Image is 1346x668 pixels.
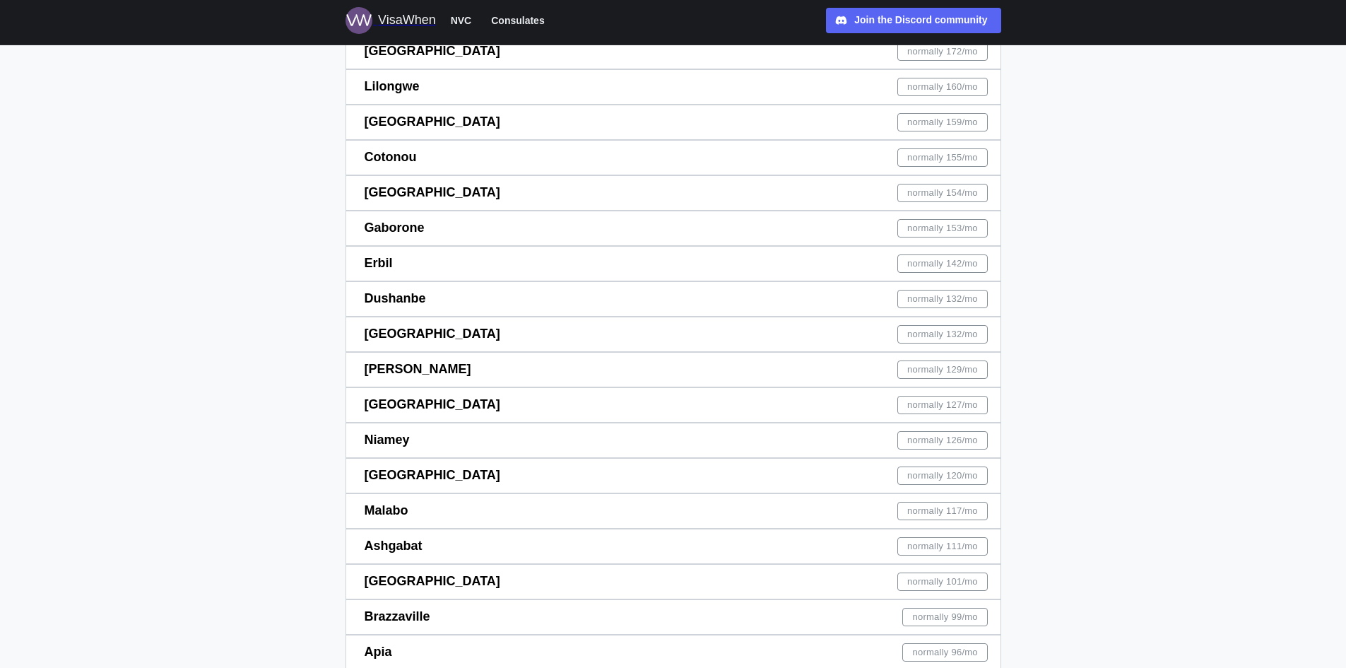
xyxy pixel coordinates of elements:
span: Cotonou [365,150,417,164]
span: normally 153 /mo [907,220,978,237]
a: Ashgabatnormally 111/mo [346,529,1001,564]
span: normally 132 /mo [907,291,978,307]
button: NVC [444,11,478,30]
span: [PERSON_NAME] [365,362,471,376]
span: [GEOGRAPHIC_DATA] [365,327,500,341]
a: [GEOGRAPHIC_DATA]normally 120/mo [346,458,1001,493]
a: Brazzavillenormally 99/mo [346,599,1001,635]
a: [GEOGRAPHIC_DATA]normally 132/mo [346,317,1001,352]
a: Gaboronenormally 153/mo [346,211,1001,246]
span: normally 154 /mo [907,184,978,201]
a: Erbilnormally 142/mo [346,246,1001,281]
span: normally 142 /mo [907,255,978,272]
span: normally 129 /mo [907,361,978,378]
a: Malabonormally 117/mo [346,493,1001,529]
a: Join the Discord community [826,8,1001,33]
span: [GEOGRAPHIC_DATA] [365,397,500,411]
span: normally 96 /mo [912,644,977,661]
a: [GEOGRAPHIC_DATA]normally 154/mo [346,175,1001,211]
span: [GEOGRAPHIC_DATA] [365,574,500,588]
span: Apia [365,645,392,659]
div: VisaWhen [378,11,436,30]
span: Dushanbe [365,291,426,305]
span: Gaborone [365,221,425,235]
span: Consulates [491,12,544,29]
span: Niamey [365,433,410,447]
span: NVC [451,12,472,29]
a: [GEOGRAPHIC_DATA]normally 172/mo [346,34,1001,69]
a: Lilongwenormally 160/mo [346,69,1001,105]
a: [GEOGRAPHIC_DATA]normally 101/mo [346,564,1001,599]
div: Join the Discord community [854,13,987,28]
a: Logo for VisaWhen VisaWhen [346,7,436,34]
a: Cotonounormally 155/mo [346,140,1001,175]
a: [GEOGRAPHIC_DATA]normally 127/mo [346,387,1001,423]
span: normally 101 /mo [907,573,978,590]
span: normally 126 /mo [907,432,978,449]
span: [GEOGRAPHIC_DATA] [365,468,500,482]
span: normally 132 /mo [907,326,978,343]
span: normally 159 /mo [907,114,978,131]
span: normally 155 /mo [907,149,978,166]
a: [GEOGRAPHIC_DATA]normally 159/mo [346,105,1001,140]
a: Niameynormally 126/mo [346,423,1001,458]
span: normally 160 /mo [907,78,978,95]
span: [GEOGRAPHIC_DATA] [365,44,500,58]
a: [PERSON_NAME]normally 129/mo [346,352,1001,387]
span: Ashgabat [365,539,423,553]
span: normally 117 /mo [907,503,978,520]
span: Lilongwe [365,79,420,93]
span: Erbil [365,256,393,270]
img: Logo for VisaWhen [346,7,372,34]
button: Consulates [485,11,550,30]
span: normally 111 /mo [907,538,978,555]
span: normally 127 /mo [907,397,978,414]
span: normally 120 /mo [907,467,978,484]
span: Malabo [365,503,408,517]
span: [GEOGRAPHIC_DATA] [365,115,500,129]
span: normally 172 /mo [907,43,978,60]
span: normally 99 /mo [912,609,977,626]
span: [GEOGRAPHIC_DATA] [365,185,500,199]
a: Dushanbenormally 132/mo [346,281,1001,317]
span: Brazzaville [365,609,430,623]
